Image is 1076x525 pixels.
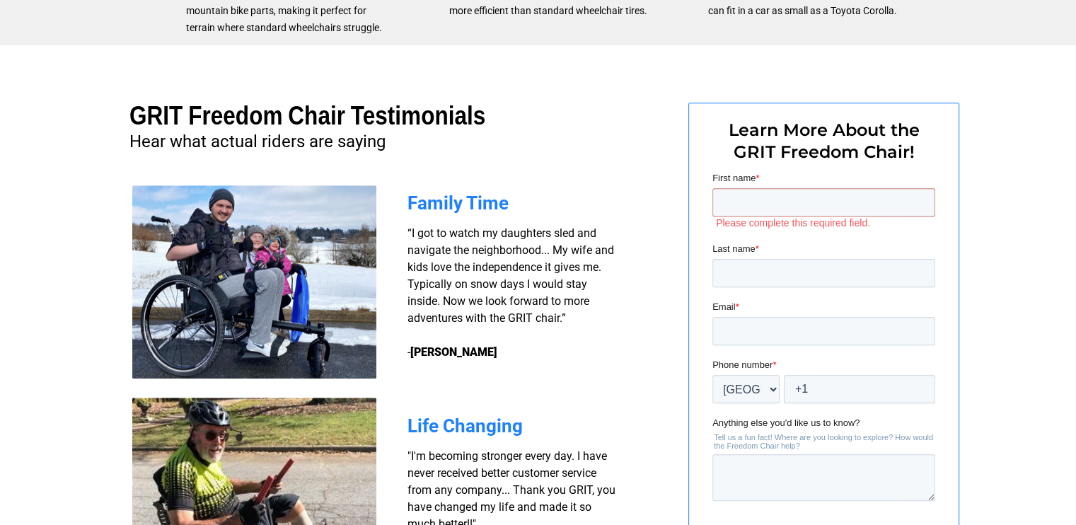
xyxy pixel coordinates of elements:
[729,120,920,162] span: Learn More About the GRIT Freedom Chair!
[129,101,485,130] span: GRIT Freedom Chair Testimonials
[407,415,523,437] span: Life Changing
[407,192,509,214] span: Family Time
[410,345,497,359] strong: [PERSON_NAME]
[407,226,614,359] span: “I got to watch my daughters sled and navigate the neighborhood... My wife and kids love the inde...
[129,132,386,151] span: Hear what actual riders are saying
